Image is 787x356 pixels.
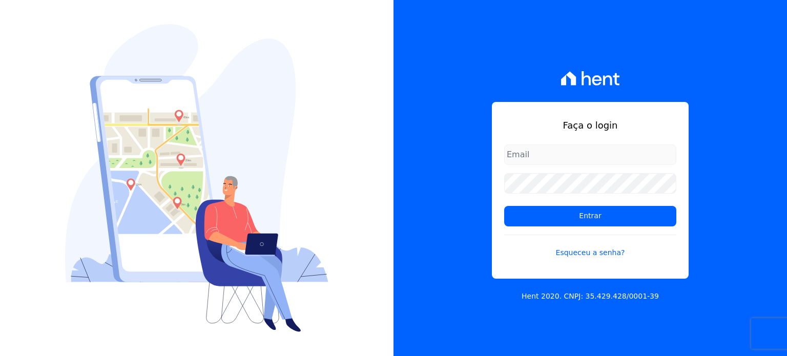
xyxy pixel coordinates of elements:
[504,206,676,226] input: Entrar
[504,144,676,165] input: Email
[504,235,676,258] a: Esqueceu a senha?
[522,291,659,302] p: Hent 2020. CNPJ: 35.429.428/0001-39
[65,24,328,332] img: Login
[504,118,676,132] h1: Faça o login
